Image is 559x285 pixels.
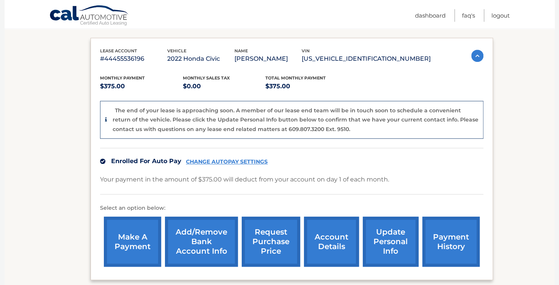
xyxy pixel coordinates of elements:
a: payment history [422,217,480,267]
span: name [234,48,248,53]
span: Monthly sales Tax [183,75,230,81]
p: #44455536196 [100,53,167,64]
span: vehicle [167,48,186,53]
a: account details [304,217,359,267]
a: Logout [491,9,510,22]
a: Add/Remove bank account info [165,217,238,267]
p: Your payment in the amount of $375.00 will deduct from your account on day 1 of each month. [100,174,389,185]
p: Select an option below: [100,204,483,213]
p: 2022 Honda Civic [167,53,234,64]
span: lease account [100,48,137,53]
a: make a payment [104,217,161,267]
a: FAQ's [462,9,475,22]
p: $375.00 [265,81,348,92]
a: update personal info [363,217,418,267]
a: CHANGE AUTOPAY SETTINGS [186,159,268,165]
a: request purchase price [242,217,300,267]
span: Total Monthly Payment [265,75,326,81]
p: $0.00 [183,81,266,92]
span: vin [302,48,310,53]
a: Cal Automotive [49,5,129,27]
p: $375.00 [100,81,183,92]
span: Enrolled For Auto Pay [111,157,181,165]
p: [US_VEHICLE_IDENTIFICATION_NUMBER] [302,53,431,64]
img: check.svg [100,159,105,164]
a: Dashboard [415,9,446,22]
img: accordion-active.svg [471,50,483,62]
span: Monthly Payment [100,75,145,81]
p: The end of your lease is approaching soon. A member of our lease end team will be in touch soon t... [113,107,478,133]
p: [PERSON_NAME] [234,53,302,64]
